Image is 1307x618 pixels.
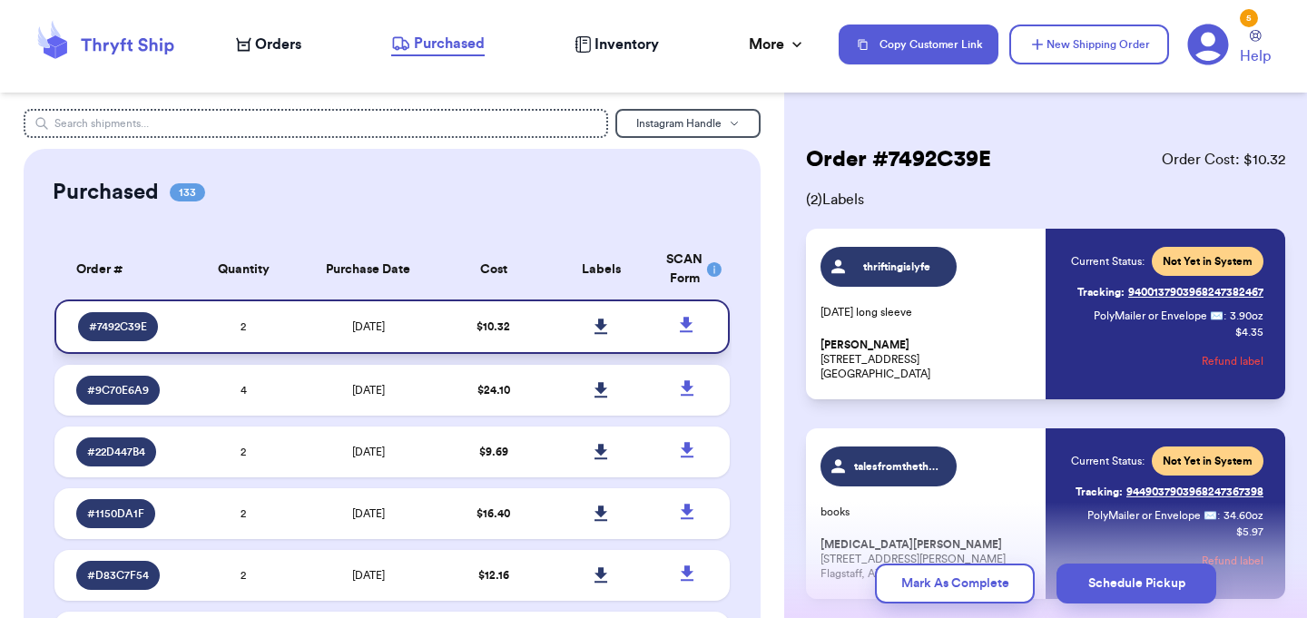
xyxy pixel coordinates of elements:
[1202,341,1263,381] button: Refund label
[1094,310,1223,321] span: PolyMailer or Envelope ✉️
[1077,285,1125,299] span: Tracking:
[241,446,246,457] span: 2
[1056,564,1216,603] button: Schedule Pickup
[24,109,608,138] input: Search shipments...
[821,505,1035,519] p: books
[352,385,385,396] span: [DATE]
[1223,508,1263,523] span: 34.60 oz
[575,34,659,55] a: Inventory
[547,240,655,299] th: Labels
[478,570,509,581] span: $ 12.16
[1217,508,1220,523] span: :
[352,446,385,457] span: [DATE]
[477,385,510,396] span: $ 24.10
[89,319,147,334] span: # 7492C39E
[87,506,144,521] span: # 1150DA1F
[1230,309,1263,323] span: 3.90 oz
[1077,278,1263,307] a: Tracking:9400137903968247382467
[1162,149,1285,171] span: Order Cost: $ 10.32
[1240,30,1271,67] a: Help
[821,305,1035,319] p: [DATE] long sleeve
[241,570,246,581] span: 2
[477,508,510,519] span: $ 16.40
[821,338,909,352] span: [PERSON_NAME]
[636,118,722,129] span: Instagram Handle
[53,178,159,207] h2: Purchased
[255,34,301,55] span: Orders
[1071,454,1145,468] span: Current Status:
[749,34,806,55] div: More
[1202,541,1263,581] button: Refund label
[414,33,485,54] span: Purchased
[1009,25,1169,64] button: New Shipping Order
[1163,454,1253,468] span: Not Yet in System
[1071,254,1145,269] span: Current Status:
[479,446,508,457] span: $ 9.69
[595,34,659,55] span: Inventory
[1240,45,1271,67] span: Help
[666,250,708,289] div: SCAN Form
[839,25,998,64] button: Copy Customer Link
[821,338,1035,381] p: [STREET_ADDRESS] [GEOGRAPHIC_DATA]
[391,33,485,56] a: Purchased
[352,570,385,581] span: [DATE]
[806,189,1285,211] span: ( 2 ) Labels
[1076,485,1123,499] span: Tracking:
[1240,9,1258,27] div: 5
[821,537,1035,581] p: [STREET_ADDRESS][PERSON_NAME] Flagstaff, AZ 86005
[1076,477,1263,506] a: Tracking:9449037903968247367398
[87,383,149,397] span: # 9C70E6A9
[236,34,301,55] a: Orders
[1235,325,1263,339] p: $ 4.35
[352,508,385,519] span: [DATE]
[87,568,149,583] span: # D83C7F54
[1223,309,1226,323] span: :
[241,385,247,396] span: 4
[477,321,510,332] span: $ 10.32
[821,538,1002,552] span: [MEDICAL_DATA][PERSON_NAME]
[806,145,991,174] h2: Order # 7492C39E
[854,459,940,474] span: talesfromthethrift_
[615,109,761,138] button: Instagram Handle
[1236,525,1263,539] p: $ 5.97
[54,240,190,299] th: Order #
[190,240,298,299] th: Quantity
[241,508,246,519] span: 2
[170,183,205,201] span: 133
[352,321,385,332] span: [DATE]
[241,321,246,332] span: 2
[87,445,145,459] span: # 22D447B4
[875,564,1035,603] button: Mark As Complete
[439,240,547,299] th: Cost
[1187,24,1229,65] a: 5
[298,240,439,299] th: Purchase Date
[1163,254,1253,269] span: Not Yet in System
[854,260,940,274] span: thriftingislyfe
[1087,510,1217,521] span: PolyMailer or Envelope ✉️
